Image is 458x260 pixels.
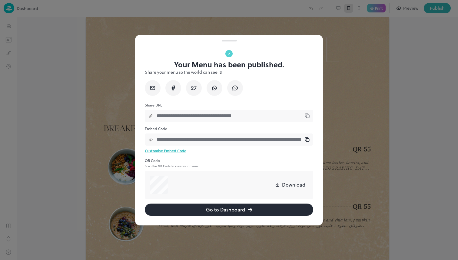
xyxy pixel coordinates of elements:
p: Your Menu has been published. [174,60,284,69]
img: 1756299587690xnzmzg5qw2p.png%3Ft%3D1756299569038 [45,15,259,82]
p: Share your menu so the world can see it! [145,69,313,75]
span: Shiraz Bowl وعاء شيراز [73,128,142,134]
p: Breakfast Bowls [18,107,285,117]
span: QR 55 [267,185,285,194]
p: Embed Code [145,126,313,132]
p: Share URL [145,102,313,108]
img: 1759395339121efgz2sufb5c.png [18,128,62,172]
span: Choice of greek or coconut yogurt, homemade berry, chia jam, homemade granola, cashew butter, ber... [73,143,284,160]
img: 1759395714353f2sfe8z6txe.png [18,185,62,229]
p: Scan the QR Code to view your menu. [145,164,313,168]
p: QR Code [145,157,313,164]
span: Belgravia Bowl وعاء بيلغرافيا [73,185,161,192]
span: Contains Nuts & Dairy [73,138,115,142]
a: Customise Embed Code [145,148,186,154]
p: Download [282,181,305,188]
span: Soho Bowl وعاء سوهو [73,243,137,249]
span: Contains Nuts [73,196,100,199]
span: QR 55 [267,128,285,136]
span: QR 55 [267,242,285,251]
button: Go to Dashboard [145,204,313,216]
span: Rolled oats, almond milk, dates, blueberry, cinnamon, almond butter, homemade berry and chia jam,... [73,201,284,217]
